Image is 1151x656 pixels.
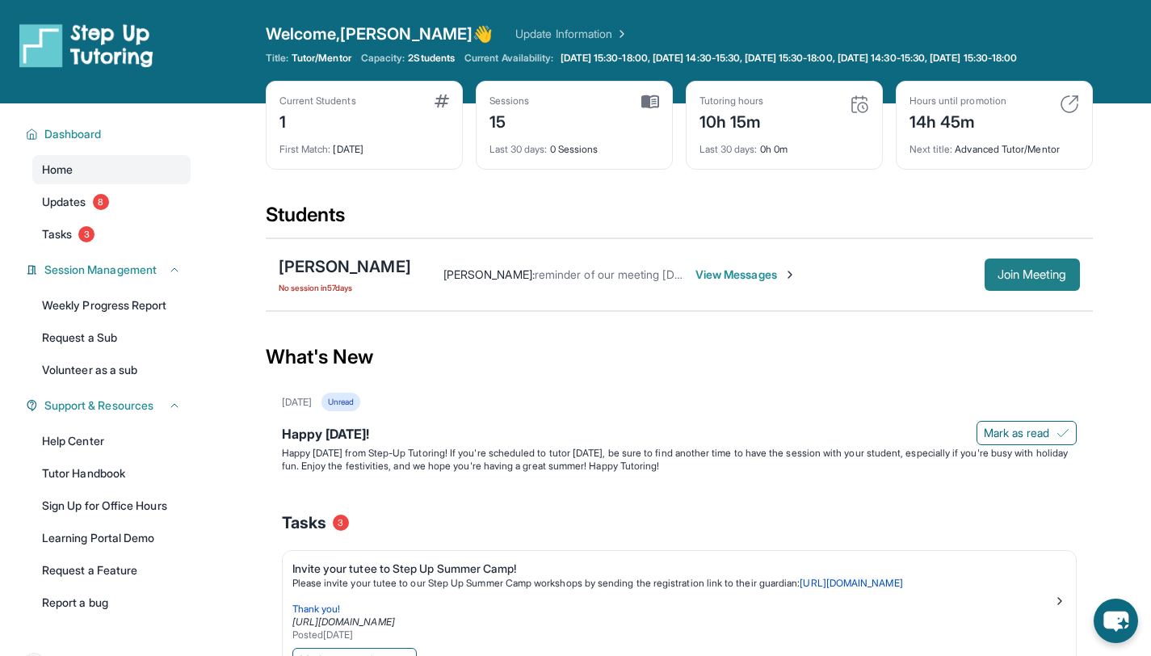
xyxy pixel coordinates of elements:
span: Current Availability: [464,52,553,65]
span: [DATE] 15:30-18:00, [DATE] 14:30-15:30, [DATE] 15:30-18:00, [DATE] 14:30-15:30, [DATE] 15:30-18:00 [561,52,1018,65]
span: Tutor/Mentor [292,52,351,65]
a: Updates8 [32,187,191,217]
img: logo [19,23,153,68]
a: Weekly Progress Report [32,291,191,320]
button: Join Meeting [985,259,1080,291]
div: Hours until promotion [909,95,1006,107]
p: Happy [DATE] from Step-Up Tutoring! If you're scheduled to tutor [DATE], be sure to find another ... [282,447,1077,473]
a: [URL][DOMAIN_NAME] [800,577,902,589]
a: Sign Up for Office Hours [32,491,191,520]
span: reminder of our meeting [DATE] at 5pm! [535,267,739,281]
span: Updates [42,194,86,210]
span: View Messages [695,267,796,283]
a: Help Center [32,427,191,456]
div: Happy [DATE]! [282,424,1077,447]
button: Support & Resources [38,397,181,414]
div: [PERSON_NAME] [279,255,411,278]
button: Mark as read [977,421,1077,445]
a: Learning Portal Demo [32,524,191,553]
img: card [641,95,659,109]
span: Next title : [909,143,953,155]
button: Dashboard [38,126,181,142]
img: Mark as read [1056,427,1069,439]
div: 0 Sessions [489,133,659,156]
a: Home [32,155,191,184]
a: [DATE] 15:30-18:00, [DATE] 14:30-15:30, [DATE] 15:30-18:00, [DATE] 14:30-15:30, [DATE] 15:30-18:00 [557,52,1021,65]
a: [URL][DOMAIN_NAME] [292,616,395,628]
span: Thank you! [292,603,341,615]
img: Chevron Right [612,26,628,42]
span: 2 Students [408,52,455,65]
span: Support & Resources [44,397,153,414]
p: Please invite your tutee to our Step Up Summer Camp workshops by sending the registration link to... [292,577,1053,590]
button: chat-button [1094,599,1138,643]
a: Request a Sub [32,323,191,352]
div: Posted [DATE] [292,629,1053,641]
div: Unread [321,393,360,411]
div: [DATE] [279,133,449,156]
div: Advanced Tutor/Mentor [909,133,1079,156]
div: [DATE] [282,396,312,409]
span: Last 30 days : [699,143,758,155]
img: card [1060,95,1079,114]
a: Update Information [515,26,628,42]
div: Sessions [489,95,530,107]
a: Request a Feature [32,556,191,585]
span: Home [42,162,73,178]
span: Last 30 days : [489,143,548,155]
span: Capacity: [361,52,405,65]
span: Session Management [44,262,157,278]
span: 8 [93,194,109,210]
a: Invite your tutee to Step Up Summer Camp!Please invite your tutee to our Step Up Summer Camp work... [283,551,1076,645]
span: Tasks [282,511,326,534]
img: card [850,95,869,114]
div: 0h 0m [699,133,869,156]
div: Invite your tutee to Step Up Summer Camp! [292,561,1053,577]
div: 1 [279,107,356,133]
a: Report a bug [32,588,191,617]
img: Chevron-Right [783,268,796,281]
div: 14h 45m [909,107,1006,133]
div: Students [266,202,1093,238]
span: Welcome, [PERSON_NAME] 👋 [266,23,494,45]
div: 15 [489,107,530,133]
div: What's New [266,322,1093,393]
span: First Match : [279,143,331,155]
span: Tasks [42,226,72,242]
a: Tutor Handbook [32,459,191,488]
span: Join Meeting [998,270,1067,280]
span: No session in 57 days [279,281,411,294]
span: [PERSON_NAME] : [443,267,535,281]
span: Dashboard [44,126,102,142]
span: 3 [78,226,95,242]
div: Tutoring hours [699,95,764,107]
button: Session Management [38,262,181,278]
a: Volunteer as a sub [32,355,191,385]
div: 10h 15m [699,107,764,133]
a: Tasks3 [32,220,191,249]
span: 3 [333,515,349,531]
span: Title: [266,52,288,65]
span: Mark as read [984,425,1050,441]
div: Current Students [279,95,356,107]
img: card [435,95,449,107]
